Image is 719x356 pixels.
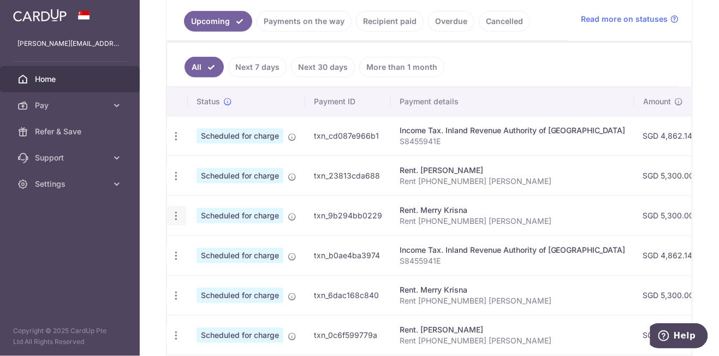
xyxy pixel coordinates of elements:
a: Cancelled [479,11,530,32]
div: Rent. Merry Krisna [400,284,626,295]
span: Scheduled for charge [197,248,283,263]
a: Read more on statuses [581,14,679,25]
div: Rent. Merry Krisna [400,205,626,216]
p: Rent [PHONE_NUMBER] [PERSON_NAME] [400,335,626,346]
td: txn_6dac168c840 [305,275,391,315]
span: Support [35,152,107,163]
span: Home [35,74,107,85]
span: Scheduled for charge [197,128,283,144]
a: All [185,57,224,78]
td: SGD 4,862.14 [634,235,703,275]
a: Recipient paid [356,11,424,32]
a: Payments on the way [257,11,352,32]
th: Payment details [391,87,634,116]
div: Rent. [PERSON_NAME] [400,324,626,335]
span: Read more on statuses [581,14,668,25]
td: SGD 5,300.00 [634,275,703,315]
span: Refer & Save [35,126,107,137]
td: SGD 5,300.00 [634,195,703,235]
td: txn_9b294bb0229 [305,195,391,235]
td: SGD 4,862.14 [634,116,703,156]
a: Next 30 days [291,57,355,78]
a: Next 7 days [228,57,287,78]
span: Scheduled for charge [197,288,283,303]
p: Rent [PHONE_NUMBER] [PERSON_NAME] [400,176,626,187]
span: Status [197,96,220,107]
td: txn_23813cda688 [305,156,391,195]
span: Amount [643,96,671,107]
span: Scheduled for charge [197,168,283,183]
a: More than 1 month [359,57,444,78]
div: Income Tax. Inland Revenue Authority of [GEOGRAPHIC_DATA] [400,125,626,136]
p: S8455941E [400,256,626,266]
span: Settings [35,179,107,189]
td: SGD 5,300.00 [634,315,703,355]
iframe: Opens a widget where you can find more information [650,323,708,351]
img: CardUp [13,9,67,22]
td: txn_cd087e966b1 [305,116,391,156]
span: Scheduled for charge [197,208,283,223]
th: Payment ID [305,87,391,116]
p: Rent [PHONE_NUMBER] [PERSON_NAME] [400,295,626,306]
span: Scheduled for charge [197,328,283,343]
p: [PERSON_NAME][EMAIL_ADDRESS][DOMAIN_NAME] [17,38,122,49]
a: Overdue [428,11,474,32]
td: txn_0c6f599779a [305,315,391,355]
div: Income Tax. Inland Revenue Authority of [GEOGRAPHIC_DATA] [400,245,626,256]
p: Rent [PHONE_NUMBER] [PERSON_NAME] [400,216,626,227]
td: txn_b0ae4ba3974 [305,235,391,275]
span: Pay [35,100,107,111]
p: S8455941E [400,136,626,147]
div: Rent. [PERSON_NAME] [400,165,626,176]
a: Upcoming [184,11,252,32]
td: SGD 5,300.00 [634,156,703,195]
